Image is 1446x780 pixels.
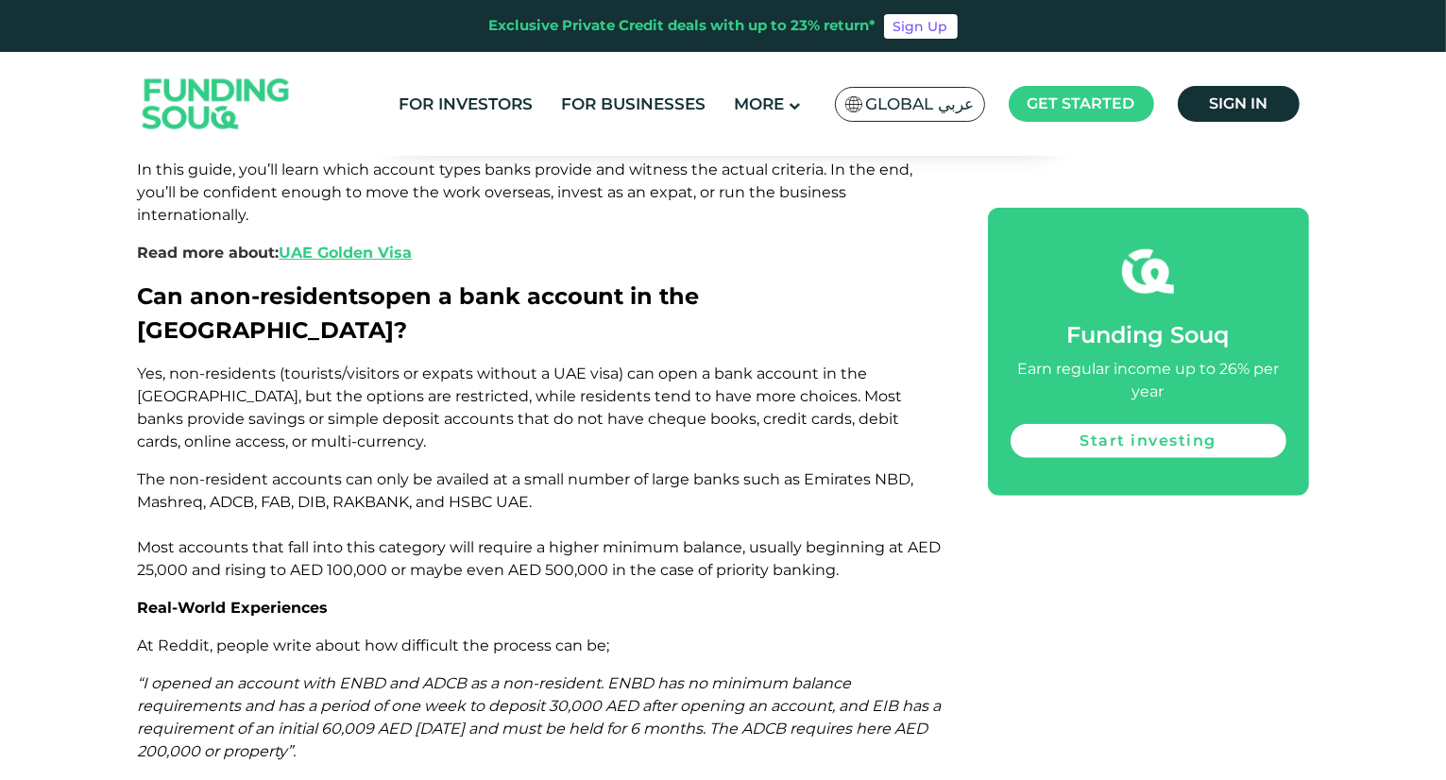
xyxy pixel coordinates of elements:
[556,89,710,120] a: For Businesses
[205,282,371,310] span: non-residents
[884,14,958,39] a: Sign Up
[1028,94,1135,112] span: Get started
[1209,94,1267,112] span: Sign in
[1178,86,1300,122] a: Sign in
[866,93,975,115] span: Global عربي
[845,96,862,112] img: SA Flag
[734,94,784,113] span: More
[1011,358,1286,403] div: Earn regular income up to 26% per year
[138,636,610,654] span: At Reddit, people write about how difficult the process can be;
[394,89,537,120] a: For Investors
[1011,424,1286,458] a: Start investing
[138,282,700,344] span: Can a open a bank account in the [GEOGRAPHIC_DATA]?
[138,599,329,617] span: Real-World Experiences
[489,15,876,37] div: Exclusive Private Credit deals with up to 23% return*
[138,470,942,579] span: The non-resident accounts can only be availed at a small number of large banks such as Emirates N...
[1067,321,1230,348] span: Funding Souq
[138,244,413,262] span: Read more about:
[280,244,413,262] a: UAE Golden Visa
[138,365,903,450] span: Yes, non-residents (tourists/visitors or expats without a UAE visa) can open a bank account in th...
[124,57,309,152] img: Logo
[138,674,942,760] span: “I opened an account with ENBD and ADCB as a non-resident. ENBD has no minimum balance requiremen...
[1122,246,1174,297] img: fsicon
